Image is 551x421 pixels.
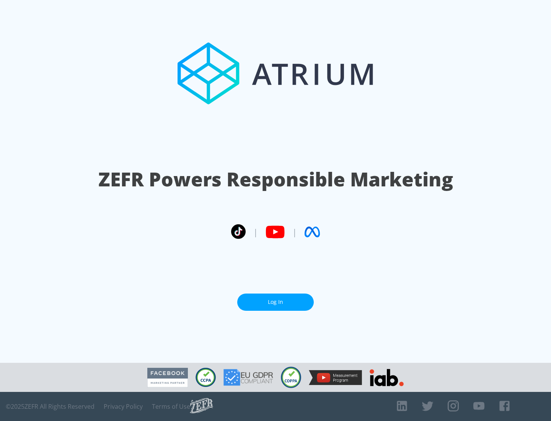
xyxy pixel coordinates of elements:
img: YouTube Measurement Program [309,370,362,385]
img: IAB [370,369,404,386]
a: Privacy Policy [104,403,143,410]
img: COPPA Compliant [281,367,301,388]
img: CCPA Compliant [196,368,216,387]
a: Log In [237,294,314,311]
img: Facebook Marketing Partner [147,368,188,387]
a: Terms of Use [152,403,190,410]
span: | [253,226,258,238]
span: | [292,226,297,238]
h1: ZEFR Powers Responsible Marketing [98,166,453,193]
span: © 2025 ZEFR All Rights Reserved [6,403,95,410]
img: GDPR Compliant [223,369,273,386]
